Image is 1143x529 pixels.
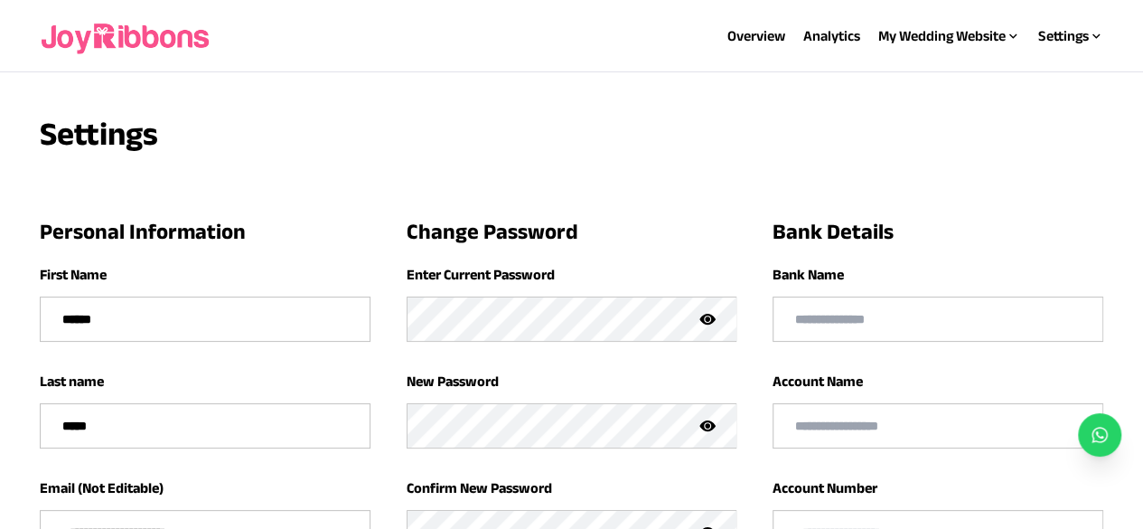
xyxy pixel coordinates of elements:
[407,373,499,389] label: New Password
[40,217,370,246] h3: Personal Information
[773,480,877,496] label: Account Number
[40,267,107,282] label: First Name
[407,217,736,246] h3: Change Password
[40,480,164,496] label: Email (Not Editable)
[407,480,552,496] label: Confirm New Password
[773,267,844,282] label: Bank Name
[1038,25,1103,47] div: Settings
[878,25,1020,47] div: My Wedding Website
[40,116,158,152] h3: Settings
[407,267,555,282] label: Enter Current Password
[40,7,213,65] img: joyribbons
[773,373,863,389] label: Account Name
[40,373,104,389] label: Last name
[803,28,860,43] a: Analytics
[727,28,785,43] a: Overview
[773,217,1103,246] h3: Bank Details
